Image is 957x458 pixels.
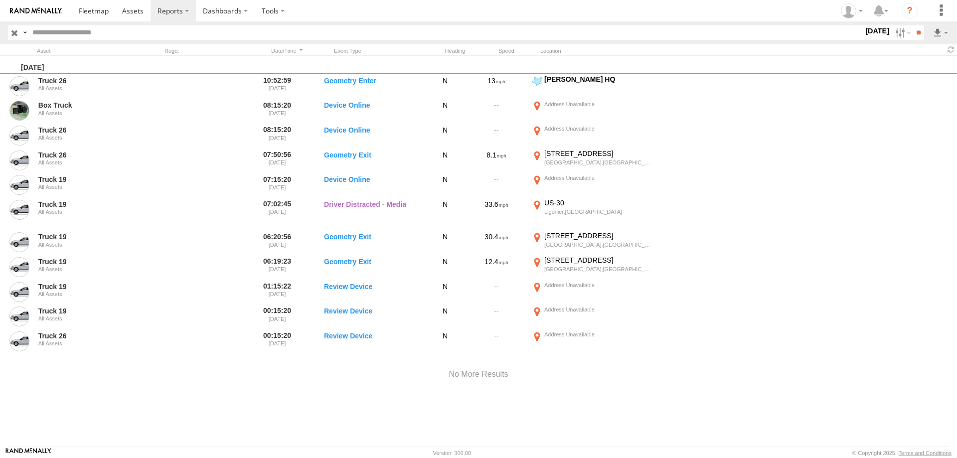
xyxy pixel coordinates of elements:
a: Visit our Website [5,448,51,458]
div: © Copyright 2025 - [852,450,952,456]
div: Version: 306.00 [433,450,471,456]
div: [GEOGRAPHIC_DATA],[GEOGRAPHIC_DATA] [544,159,653,166]
div: N [428,231,463,254]
a: Box Truck [38,101,135,110]
div: [GEOGRAPHIC_DATA],[GEOGRAPHIC_DATA] [544,266,653,273]
div: Click to Sort [268,47,306,54]
label: Click to View Event Location [530,231,655,254]
div: [STREET_ADDRESS] [544,231,653,240]
div: N [428,198,463,229]
i: ? [902,3,918,19]
div: All Assets [38,184,135,190]
label: Click to View Event Location [530,198,655,229]
label: Review Device [324,281,424,304]
div: N [428,330,463,353]
label: 06:20:56 [DATE] [258,231,296,254]
label: Driver Distracted - Media [324,198,424,229]
div: All Assets [38,110,135,116]
div: 12.4 [467,256,526,279]
label: Click to View Event Location [530,256,655,279]
label: Review Device [324,330,424,353]
label: Click to View Event Location [530,149,655,172]
label: Review Device [324,305,424,328]
div: 13 [467,75,526,98]
label: Export results as... [932,25,949,40]
div: [GEOGRAPHIC_DATA],[GEOGRAPHIC_DATA] [544,241,653,248]
label: Click to View Event Location [530,124,655,147]
div: US-30 [544,198,653,207]
a: Truck 26 [38,151,135,159]
label: Device Online [324,173,424,196]
label: Click to View Event Location [530,281,655,304]
label: 00:15:20 [DATE] [258,305,296,328]
div: [STREET_ADDRESS] [544,149,653,158]
div: All Assets [38,315,135,321]
a: Truck 19 [38,200,135,209]
div: N [428,124,463,147]
label: Click to View Event Location [530,330,655,353]
label: Search Filter Options [891,25,913,40]
label: Geometry Exit [324,231,424,254]
div: All Assets [38,340,135,346]
label: 01:15:22 [DATE] [258,281,296,304]
label: 07:02:45 [DATE] [258,198,296,229]
div: All Assets [38,85,135,91]
label: 00:15:20 [DATE] [258,330,296,353]
a: Truck 19 [38,232,135,241]
img: rand-logo.svg [10,7,62,14]
a: Truck 19 [38,257,135,266]
label: 07:50:56 [DATE] [258,149,296,172]
a: Truck 19 [38,175,135,184]
a: Truck 19 [38,282,135,291]
div: N [428,149,463,172]
div: N [428,173,463,196]
div: N [428,281,463,304]
span: Refresh [945,45,957,54]
a: Truck 26 [38,126,135,135]
a: Terms and Conditions [899,450,952,456]
div: All Assets [38,135,135,141]
label: 06:19:23 [DATE] [258,256,296,279]
label: 08:15:20 [DATE] [258,124,296,147]
label: Click to View Event Location [530,173,655,196]
div: Ligonier,[GEOGRAPHIC_DATA] [544,208,653,215]
label: Click to View Event Location [530,75,655,98]
div: All Assets [38,159,135,165]
a: Truck 26 [38,331,135,340]
div: Samantha Graf [837,3,866,18]
label: [DATE] [863,25,891,36]
div: All Assets [38,242,135,248]
div: All Assets [38,291,135,297]
div: 30.4 [467,231,526,254]
label: Geometry Enter [324,75,424,98]
label: Search Query [21,25,29,40]
div: N [428,256,463,279]
div: N [428,305,463,328]
label: Device Online [324,124,424,147]
label: 10:52:59 [DATE] [258,75,296,98]
label: Device Online [324,100,424,123]
div: N [428,100,463,123]
label: Click to View Event Location [530,305,655,328]
div: 33.6 [467,198,526,229]
a: Truck 26 [38,76,135,85]
div: All Assets [38,266,135,272]
div: All Assets [38,209,135,215]
div: [PERSON_NAME] HQ [544,75,653,84]
div: N [428,75,463,98]
div: 8.1 [467,149,526,172]
div: [STREET_ADDRESS] [544,256,653,265]
label: 07:15:20 [DATE] [258,173,296,196]
a: Truck 19 [38,306,135,315]
label: Geometry Exit [324,256,424,279]
label: 08:15:20 [DATE] [258,100,296,123]
label: Geometry Exit [324,149,424,172]
label: Click to View Event Location [530,100,655,123]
